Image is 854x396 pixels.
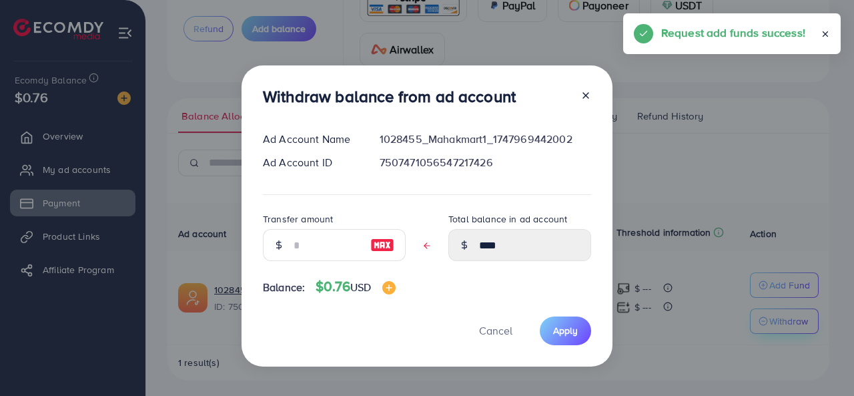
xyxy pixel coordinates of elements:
[316,278,395,295] h4: $0.76
[263,87,516,106] h3: Withdraw balance from ad account
[479,323,512,338] span: Cancel
[462,317,529,345] button: Cancel
[369,132,602,147] div: 1028455_Mahakmart1_1747969442002
[797,336,844,386] iframe: Chat
[350,280,371,294] span: USD
[369,155,602,170] div: 7507471056547217426
[382,281,396,294] img: image
[448,212,567,226] label: Total balance in ad account
[553,324,578,337] span: Apply
[263,280,305,295] span: Balance:
[661,24,805,41] h5: Request add funds success!
[263,212,333,226] label: Transfer amount
[252,155,369,170] div: Ad Account ID
[370,237,394,253] img: image
[540,317,591,345] button: Apply
[252,132,369,147] div: Ad Account Name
